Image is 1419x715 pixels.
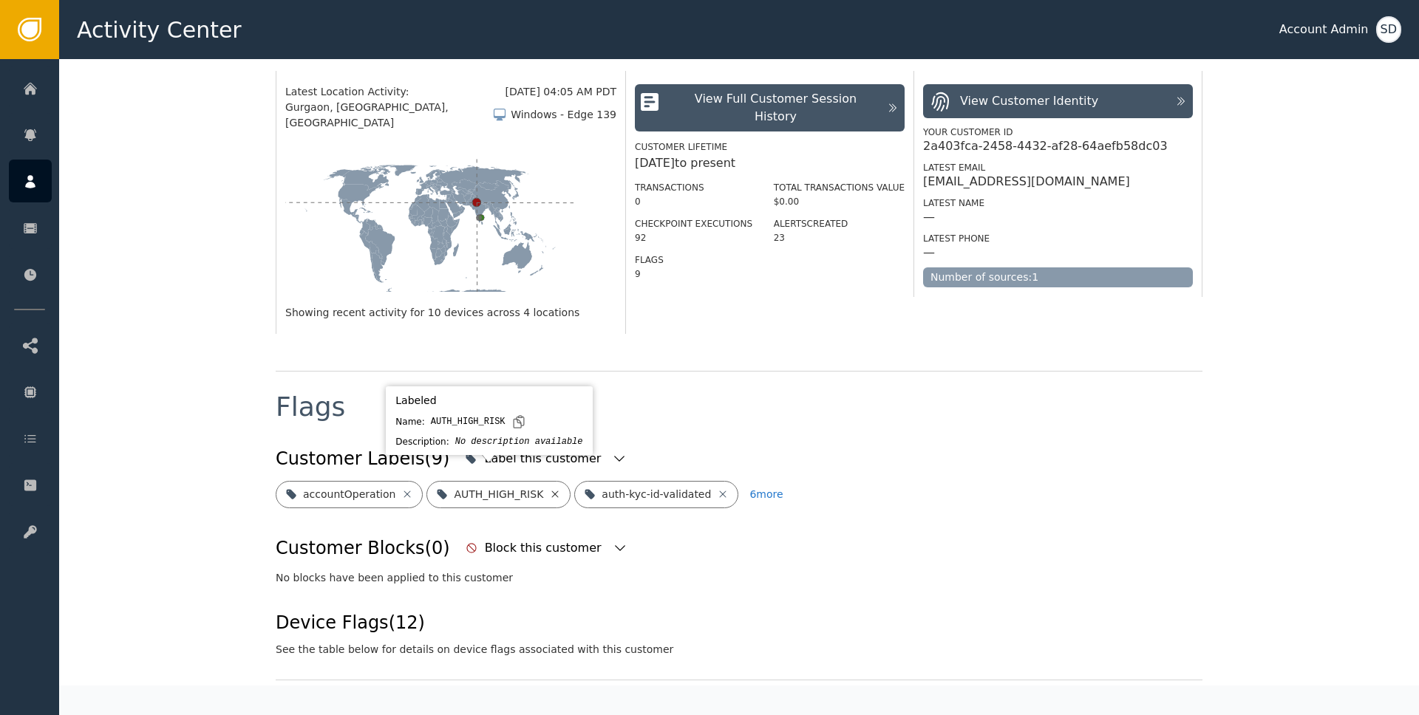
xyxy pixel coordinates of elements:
[635,255,664,265] label: Flags
[285,84,506,100] div: Latest Location Activity:
[511,107,616,123] div: Windows - Edge 139
[749,481,783,508] button: 6more
[923,267,1193,287] div: Number of sources: 1
[276,642,673,657] div: See the table below for details on device flags associated with this customer
[461,442,630,475] button: Label this customer
[454,487,543,502] div: AUTH_HIGH_RISK
[635,267,752,281] div: 9
[635,142,727,152] label: Customer Lifetime
[923,126,1193,139] div: Your Customer ID
[774,182,905,193] label: Total Transactions Value
[923,174,1130,189] div: [EMAIL_ADDRESS][DOMAIN_NAME]
[395,415,424,428] div: Name:
[923,139,1168,154] div: 2a403fca-2458-4432-af28-64aefb58dc03
[923,245,935,260] div: —
[276,535,450,561] div: Customer Blocks (0)
[484,450,605,468] div: Label this customer
[431,415,506,428] div: AUTH_HIGH_RISK
[77,13,242,47] span: Activity Center
[303,487,395,502] div: accountOperation
[276,609,673,636] div: Device Flags (12)
[635,182,704,193] label: Transactions
[285,100,492,131] span: Gurgaon, [GEOGRAPHIC_DATA], [GEOGRAPHIC_DATA]
[276,570,1202,586] div: No blocks have been applied to this customer
[923,161,1193,174] div: Latest Email
[1279,21,1369,38] div: Account Admin
[1376,16,1401,43] button: SD
[923,232,1193,245] div: Latest Phone
[635,154,905,172] div: [DATE] to present
[960,92,1098,110] div: View Customer Identity
[635,219,752,229] label: Checkpoint Executions
[485,539,605,557] div: Block this customer
[635,231,752,244] div: 92
[774,195,905,208] div: $0.00
[635,195,752,208] div: 0
[285,305,616,321] div: Showing recent activity for 10 devices across 4 locations
[774,231,905,244] div: 23
[276,445,449,472] div: Customer Labels (9)
[395,393,582,408] div: Labeled
[506,84,616,100] div: [DATE] 04:05 AM PDT
[455,435,583,448] div: No description available
[395,435,449,448] div: Description:
[923,196,1193,210] div: Latest Name
[923,210,935,225] div: —
[923,84,1193,118] button: View Customer Identity
[462,532,631,564] button: Block this customer
[635,84,905,131] button: View Full Customer Session History
[602,487,711,502] div: auth-kyc-id-validated
[276,394,345,420] div: Flags
[774,219,848,229] label: Alerts Created
[672,90,879,126] div: View Full Customer Session History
